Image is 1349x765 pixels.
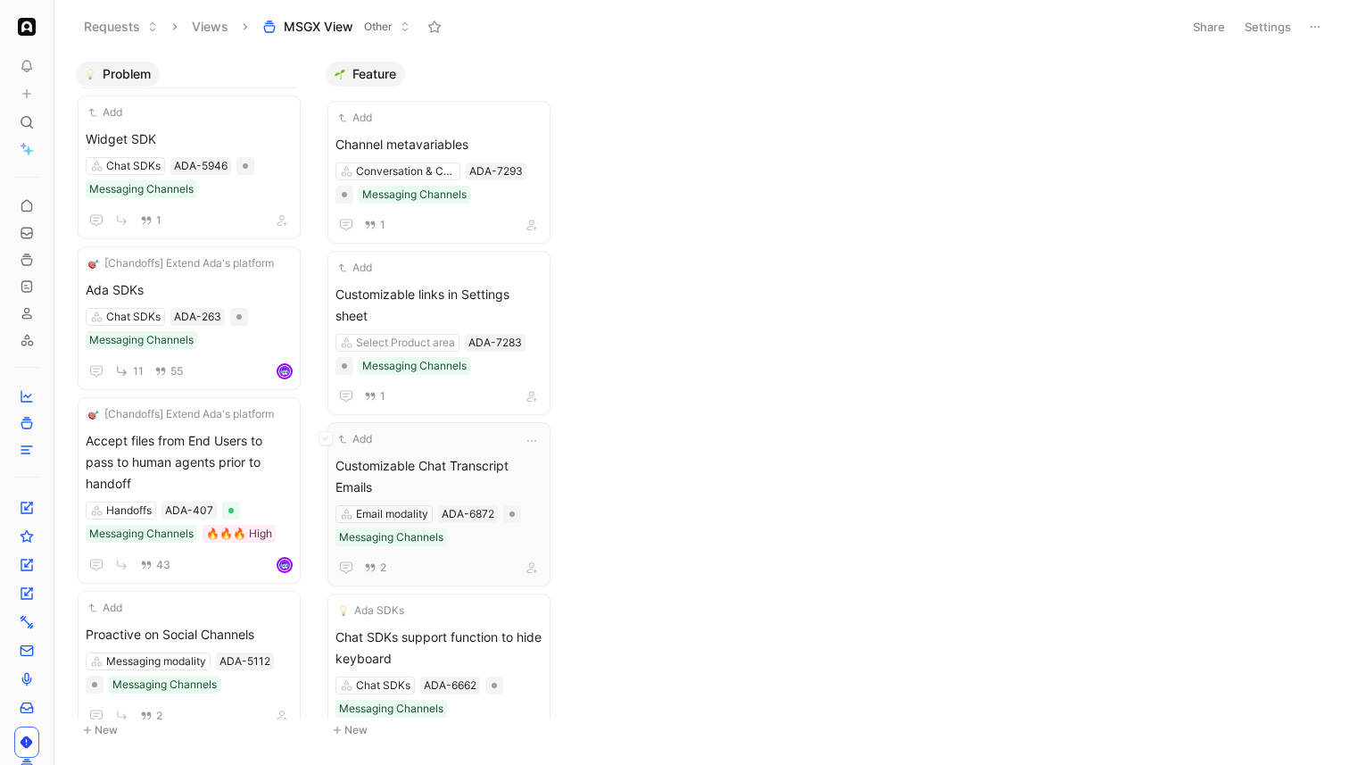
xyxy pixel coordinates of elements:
[327,594,550,758] a: 💡Ada SDKsChat SDKs support function to hide keyboardChat SDKsMessaging Channels2
[339,700,443,718] div: Messaging Channels
[89,525,194,543] div: Messaging Channels
[360,558,390,578] button: 2
[362,357,467,375] div: Messaging Channels
[89,331,194,349] div: Messaging Channels
[86,624,293,645] span: Proactive on Social Channels
[335,134,542,155] span: Channel metavariables
[76,719,311,741] button: New
[104,254,274,272] span: [Chandoffs] Extend Ada's platform
[86,279,293,301] span: Ada SDKs
[468,334,522,352] div: ADA-7283
[170,366,183,377] span: 55
[103,65,151,83] span: Problem
[360,215,389,235] button: 1
[76,13,166,40] button: Requests
[356,677,410,694] div: Chat SDKs
[78,96,301,239] a: AddWidget SDKChat SDKsMessaging Channels1
[156,560,170,570] span: 43
[380,220,385,230] span: 1
[356,162,456,180] div: Conversation & Channel Management
[86,405,277,423] button: 🎯[Chandoffs] Extend Ada's platform
[335,430,375,448] button: Add
[1237,14,1299,39] button: Settings
[18,18,36,36] img: Ada
[14,14,39,39] button: Ada
[327,422,550,586] a: AddCustomizable Chat Transcript EmailsEmail modalityMessaging Channels2
[335,284,542,327] span: Customizable links in Settings sheet
[327,251,550,415] a: AddCustomizable links in Settings sheetSelect Product areaMessaging Channels1
[165,502,213,520] div: ADA-407
[112,676,217,694] div: Messaging Channels
[278,559,291,571] img: avatar
[335,627,542,669] span: Chat SDKs support function to hide keyboard
[104,405,274,423] span: [Chandoffs] Extend Ada's platform
[151,362,186,381] button: 55
[326,719,561,741] button: New
[86,129,293,150] span: Widget SDK
[364,18,393,36] span: Other
[76,62,160,87] button: 💡Problem
[335,69,345,79] img: 🌱
[106,308,161,326] div: Chat SDKs
[106,502,152,520] div: Handoffs
[352,65,396,83] span: Feature
[88,258,99,269] img: 🎯
[86,430,293,495] span: Accept files from End Users to pass to human agents prior to handoff
[86,599,125,617] button: Add
[137,211,165,230] button: 1
[335,259,375,277] button: Add
[335,109,375,127] button: Add
[219,653,270,670] div: ADA-5112
[356,505,428,523] div: Email modality
[106,157,161,175] div: Chat SDKs
[360,387,389,406] button: 1
[339,528,443,546] div: Messaging Channels
[206,525,272,543] div: 🔥🔥🔥 High
[380,391,385,402] span: 1
[424,677,476,694] div: ADA-6662
[156,711,162,721] span: 2
[174,157,228,175] div: ADA-5946
[137,555,174,575] button: 43
[319,54,568,750] div: 🌱FeatureNew
[278,365,291,378] img: avatar
[89,180,194,198] div: Messaging Channels
[1185,14,1233,39] button: Share
[380,562,386,573] span: 2
[335,602,407,619] button: 💡Ada SDKs
[326,62,405,87] button: 🌱Feature
[354,602,404,619] span: Ada SDKs
[137,706,166,726] button: 2
[442,505,494,523] div: ADA-6872
[78,397,301,584] a: 🎯[Chandoffs] Extend Ada's platformAccept files from End Users to pass to human agents prior to ha...
[86,104,125,121] button: Add
[86,254,277,272] button: 🎯[Chandoffs] Extend Ada's platform
[78,591,301,735] a: AddProactive on Social ChannelsMessaging modalityMessaging Channels2
[356,334,455,352] div: Select Product area
[88,409,99,420] img: 🎯
[78,246,301,390] a: 🎯[Chandoffs] Extend Ada's platformAda SDKsChat SDKsMessaging Channels1155avatar
[85,69,95,79] img: 💡
[156,215,161,226] span: 1
[111,360,147,382] button: 11
[184,13,236,40] button: Views
[338,605,349,616] img: 💡
[362,186,467,204] div: Messaging Channels
[254,13,418,40] button: MSGX ViewOther
[174,308,221,326] div: ADA-263
[133,366,144,377] span: 11
[69,54,319,750] div: 💡ProblemNew
[327,101,550,244] a: AddChannel metavariablesConversation & Channel ManagementMessaging Channels1
[469,162,523,180] div: ADA-7293
[335,455,542,498] span: Customizable Chat Transcript Emails
[284,18,353,36] span: MSGX View
[106,653,206,670] div: Messaging modality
